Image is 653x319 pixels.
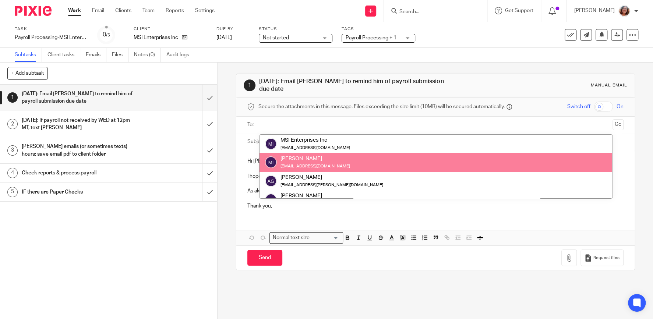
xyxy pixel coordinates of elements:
[265,156,277,168] img: svg%3E
[258,103,505,110] span: Secure the attachments in this message. Files exceeding the size limit (10MB) will be secured aut...
[591,82,627,88] div: Manual email
[593,255,620,261] span: Request files
[7,92,18,103] div: 1
[15,26,88,32] label: Task
[7,145,18,156] div: 3
[15,48,42,62] a: Subtasks
[244,79,255,91] div: 1
[280,182,383,187] small: [EMAIL_ADDRESS][PERSON_NAME][DOMAIN_NAME]
[567,103,590,110] span: Switch off
[580,249,623,266] button: Request files
[280,164,350,168] small: [EMAIL_ADDRESS][DOMAIN_NAME]
[15,34,88,41] div: Payroll Processing-MSI Enterprises
[247,138,267,145] label: Subject:
[106,33,110,37] small: /5
[134,48,161,62] a: Notes (0)
[247,250,282,266] input: Send
[342,26,415,32] label: Tags
[22,167,137,178] h1: Check reports & process payroll
[142,7,155,14] a: Team
[216,35,232,40] span: [DATE]
[618,5,630,17] img: LB%20Reg%20Headshot%208-2-23.jpg
[134,26,207,32] label: Client
[7,67,48,79] button: + Add subtask
[280,155,350,162] div: [PERSON_NAME]
[280,173,383,181] div: [PERSON_NAME]
[103,31,110,39] div: 0
[247,173,624,180] p: I hope you are having a great day! Just sending the usual reminder that its payroll week and to p...
[399,9,465,15] input: Search
[7,187,18,197] div: 5
[22,187,137,198] h1: IF there are Paper Checks
[280,137,350,144] div: MSI Enterprises Inc
[47,48,80,62] a: Client tasks
[271,234,311,242] span: Normal text size
[280,192,383,199] div: [PERSON_NAME]
[86,48,106,62] a: Emails
[265,194,277,205] img: svg%3E
[574,7,615,14] p: [PERSON_NAME]
[247,202,624,210] p: Thank you,
[166,7,184,14] a: Reports
[92,7,104,14] a: Email
[259,26,332,32] label: Status
[280,146,350,150] small: [EMAIL_ADDRESS][DOMAIN_NAME]
[216,26,250,32] label: Due by
[265,138,277,150] img: svg%3E
[195,7,215,14] a: Settings
[15,6,52,16] img: Pixie
[22,115,137,134] h1: [DATE]: If payroll not received by WED at 12pm MT, text [PERSON_NAME]
[7,168,18,178] div: 4
[265,175,277,187] img: svg%3E
[112,48,128,62] a: Files
[166,48,195,62] a: Audit logs
[115,7,131,14] a: Clients
[269,232,343,244] div: Search for option
[68,7,81,14] a: Work
[263,35,289,40] span: Not started
[22,141,137,160] h1: [PERSON_NAME] emails (or sometimes texts) hours; save email pdf to client folder
[312,234,339,242] input: Search for option
[613,119,624,130] button: Cc
[22,88,137,107] h1: [DATE]: Email [PERSON_NAME] to remind him of payroll submission due date
[7,119,18,129] div: 2
[617,103,624,110] span: On
[346,35,396,40] span: Payroll Processing + 1
[247,157,624,165] p: Hi [PERSON_NAME],
[134,34,178,41] p: MSI Enterprises Inc
[247,187,624,195] p: As always, please let me know if you have any questions!
[259,78,451,93] h1: [DATE]: Email [PERSON_NAME] to remind him of payroll submission due date
[247,121,255,128] label: To:
[505,8,533,13] span: Get Support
